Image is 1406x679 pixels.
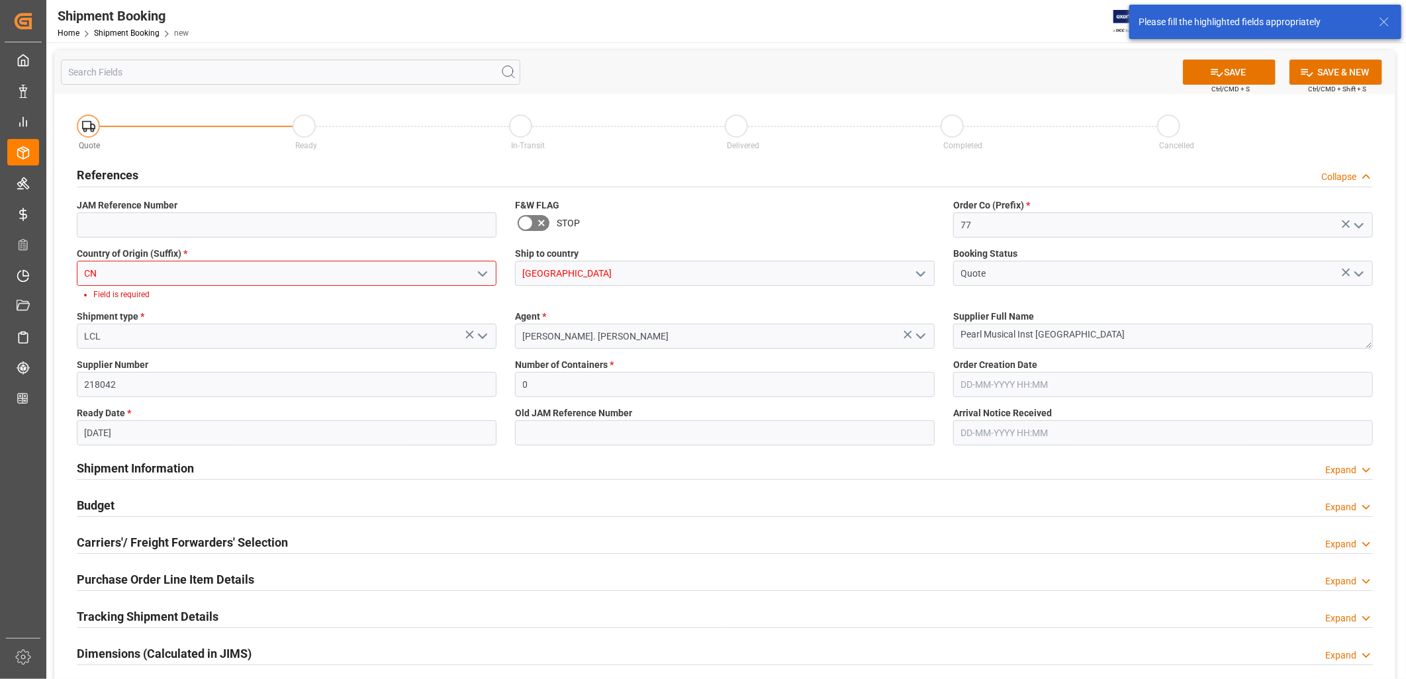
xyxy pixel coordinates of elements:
input: Search Fields [61,60,520,85]
button: open menu [472,326,492,347]
h2: Shipment Information [77,459,194,477]
li: Field is required [93,289,485,300]
span: Ctrl/CMD + S [1211,84,1250,94]
textarea: Pearl Musical Inst [GEOGRAPHIC_DATA] [953,324,1373,349]
span: Supplier Number [77,358,148,372]
div: Shipment Booking [58,6,189,26]
div: Expand [1325,649,1356,662]
button: open menu [910,263,930,284]
input: DD-MM-YYYY HH:MM [953,372,1373,397]
span: In-Transit [511,141,545,150]
span: Agent [515,310,546,324]
span: Ready Date [77,406,131,420]
span: JAM Reference Number [77,199,177,212]
span: STOP [557,216,580,230]
span: Number of Containers [515,358,614,372]
span: Shipment type [77,310,144,324]
input: Type to search/select [77,261,496,286]
a: Shipment Booking [94,28,160,38]
span: Ship to country [515,247,579,261]
button: open menu [910,326,930,347]
span: Arrival Notice Received [953,406,1052,420]
span: Booking Status [953,247,1017,261]
span: Completed [943,141,982,150]
span: Ready [295,141,317,150]
h2: Dimensions (Calculated in JIMS) [77,645,252,662]
div: Please fill the highlighted fields appropriately [1139,15,1366,29]
div: Expand [1325,574,1356,588]
span: Ctrl/CMD + Shift + S [1308,84,1366,94]
span: Delivered [727,141,759,150]
h2: Tracking Shipment Details [77,608,218,625]
div: Expand [1325,611,1356,625]
a: Home [58,28,79,38]
div: Expand [1325,500,1356,514]
button: SAVE & NEW [1289,60,1382,85]
span: Order Creation Date [953,358,1037,372]
span: Supplier Full Name [953,310,1034,324]
h2: Purchase Order Line Item Details [77,570,254,588]
input: DD-MM-YYYY HH:MM [953,420,1373,445]
button: open menu [1348,215,1368,236]
div: Expand [1325,537,1356,551]
div: Collapse [1321,170,1356,184]
div: Expand [1325,463,1356,477]
span: Cancelled [1159,141,1194,150]
h2: Carriers'/ Freight Forwarders' Selection [77,533,288,551]
span: Country of Origin (Suffix) [77,247,187,261]
h2: References [77,166,138,184]
button: open menu [1348,263,1368,284]
span: F&W FLAG [515,199,559,212]
img: Exertis%20JAM%20-%20Email%20Logo.jpg_1722504956.jpg [1113,10,1159,33]
button: SAVE [1183,60,1276,85]
span: Quote [79,141,101,150]
span: Old JAM Reference Number [515,406,632,420]
button: open menu [472,263,492,284]
h2: Budget [77,496,115,514]
span: Order Co (Prefix) [953,199,1030,212]
input: DD-MM-YYYY [77,420,496,445]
